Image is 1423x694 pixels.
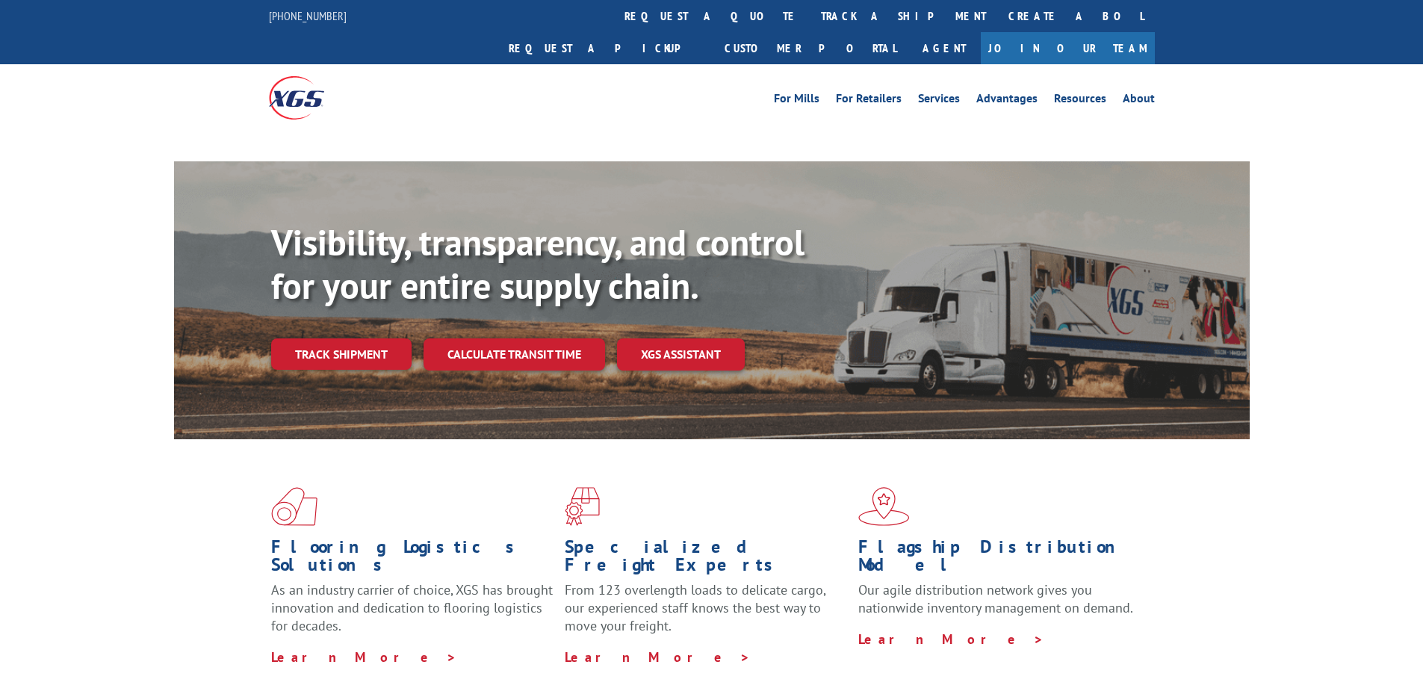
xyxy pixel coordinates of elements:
[1054,93,1106,109] a: Resources
[858,487,910,526] img: xgs-icon-flagship-distribution-model-red
[424,338,605,371] a: Calculate transit time
[565,648,751,666] a: Learn More >
[271,581,553,634] span: As an industry carrier of choice, XGS has brought innovation and dedication to flooring logistics...
[565,487,600,526] img: xgs-icon-focused-on-flooring-red
[1123,93,1155,109] a: About
[858,631,1044,648] a: Learn More >
[565,581,847,648] p: From 123 overlength loads to delicate cargo, our experienced staff knows the best way to move you...
[908,32,981,64] a: Agent
[271,538,554,581] h1: Flooring Logistics Solutions
[713,32,908,64] a: Customer Portal
[836,93,902,109] a: For Retailers
[565,538,847,581] h1: Specialized Freight Experts
[617,338,745,371] a: XGS ASSISTANT
[774,93,819,109] a: For Mills
[269,8,347,23] a: [PHONE_NUMBER]
[497,32,713,64] a: Request a pickup
[858,581,1133,616] span: Our agile distribution network gives you nationwide inventory management on demand.
[976,93,1038,109] a: Advantages
[271,648,457,666] a: Learn More >
[271,338,412,370] a: Track shipment
[858,538,1141,581] h1: Flagship Distribution Model
[271,487,317,526] img: xgs-icon-total-supply-chain-intelligence-red
[271,219,804,309] b: Visibility, transparency, and control for your entire supply chain.
[918,93,960,109] a: Services
[981,32,1155,64] a: Join Our Team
